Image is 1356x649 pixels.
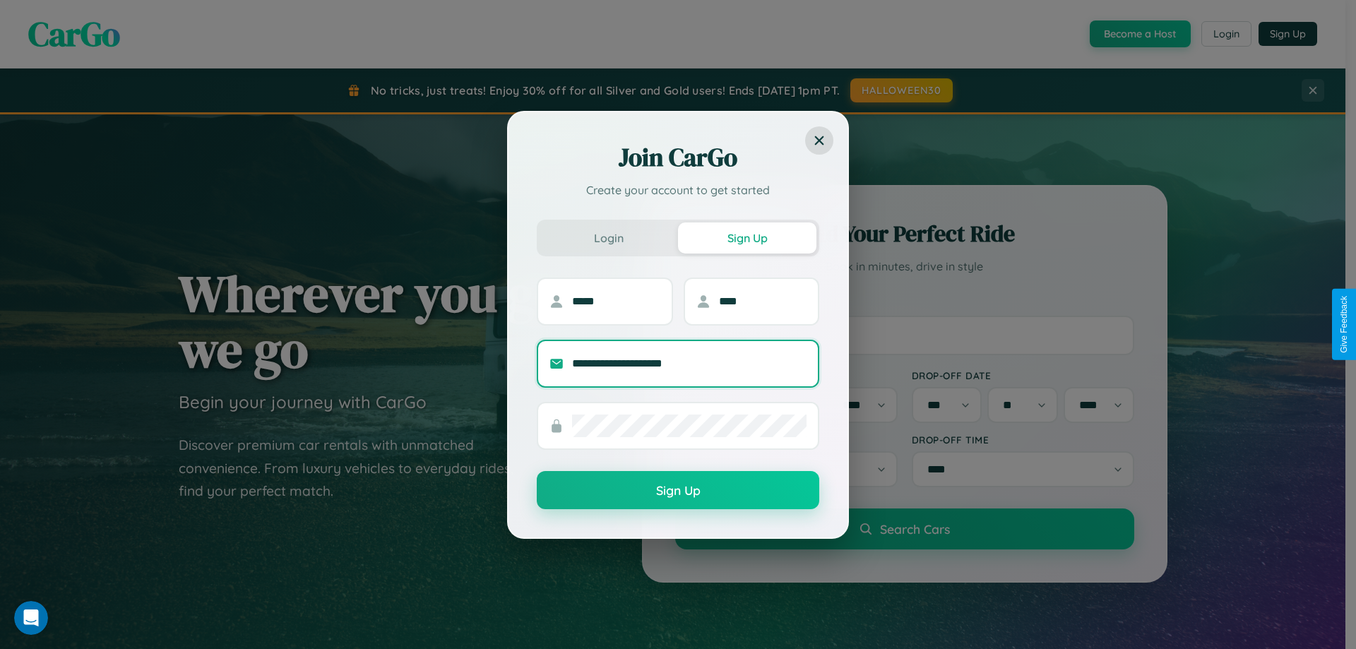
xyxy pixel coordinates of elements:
div: Give Feedback [1339,296,1349,353]
p: Create your account to get started [537,181,819,198]
button: Sign Up [678,222,816,254]
iframe: Intercom live chat [14,601,48,635]
button: Login [540,222,678,254]
button: Sign Up [537,471,819,509]
h2: Join CarGo [537,141,819,174]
